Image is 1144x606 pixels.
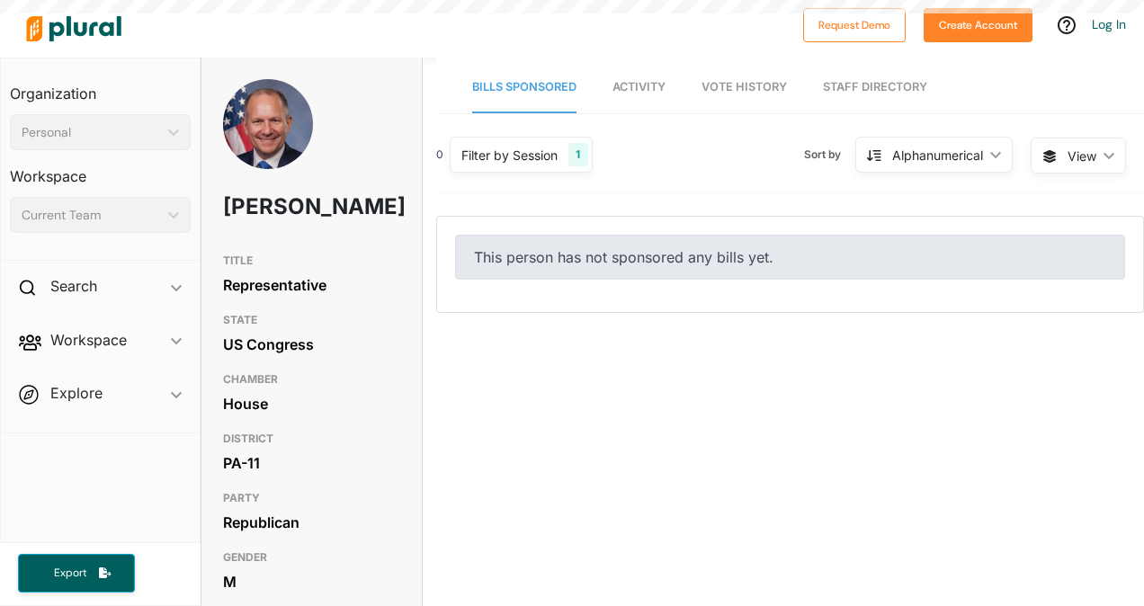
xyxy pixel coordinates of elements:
[223,547,400,568] h3: GENDER
[223,568,400,595] div: M
[472,80,576,94] span: Bills Sponsored
[223,450,400,477] div: PA-11
[223,272,400,299] div: Representative
[702,80,787,94] span: Vote History
[436,147,443,163] div: 0
[50,276,97,296] h2: Search
[823,62,927,113] a: Staff Directory
[223,250,400,272] h3: TITLE
[612,62,666,113] a: Activity
[568,143,587,166] div: 1
[924,8,1032,42] button: Create Account
[22,206,161,225] div: Current Team
[10,67,191,107] h3: Organization
[804,147,855,163] span: Sort by
[223,390,400,417] div: House
[455,235,1125,280] div: This person has not sponsored any bills yet.
[892,146,983,165] div: Alphanumerical
[223,487,400,509] h3: PARTY
[461,146,558,165] div: Filter by Session
[10,150,191,190] h3: Workspace
[702,62,787,113] a: Vote History
[472,62,576,113] a: Bills Sponsored
[223,509,400,536] div: Republican
[803,14,906,33] a: Request Demo
[1092,16,1126,32] a: Log In
[223,180,329,234] h1: [PERSON_NAME]
[223,79,313,189] img: Headshot of Lloyd Smucker
[924,14,1032,33] a: Create Account
[223,369,400,390] h3: CHAMBER
[612,80,666,94] span: Activity
[41,566,99,581] span: Export
[223,428,400,450] h3: DISTRICT
[18,554,135,593] button: Export
[223,309,400,331] h3: STATE
[803,8,906,42] button: Request Demo
[22,123,161,142] div: Personal
[223,331,400,358] div: US Congress
[1068,147,1096,165] span: View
